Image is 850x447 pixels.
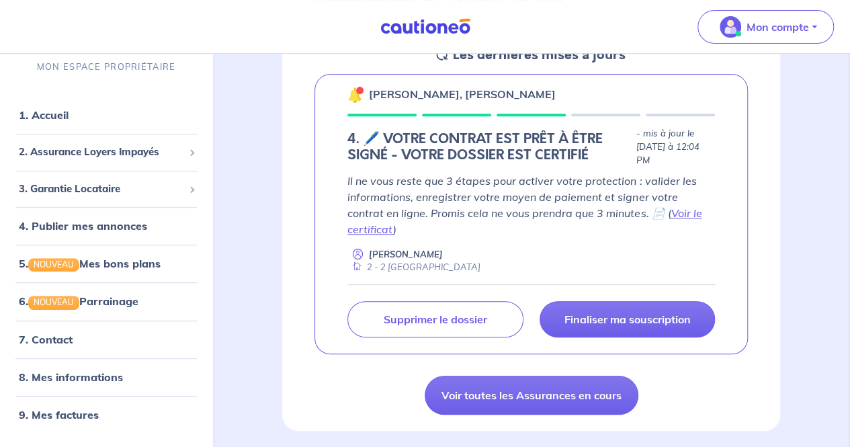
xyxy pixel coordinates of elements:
[5,364,207,391] div: 8. Mes informations
[19,257,161,271] a: 5.NOUVEAUMes bons plans
[5,213,207,240] div: 4. Publier mes annonces
[19,181,183,197] span: 3. Garantie Locataire
[369,248,443,261] p: [PERSON_NAME]
[747,19,809,35] p: Mon compte
[5,326,207,353] div: 7. Contact
[347,206,702,236] a: Voir le certificat
[425,376,638,415] a: Voir toutes les Assurances en cours
[19,145,183,161] span: 2. Assurance Loyers Impayés
[19,295,138,309] a: 6.NOUVEAUParrainage
[5,140,207,166] div: 2. Assurance Loyers Impayés
[369,86,556,102] p: [PERSON_NAME], [PERSON_NAME]
[5,176,207,202] div: 3. Garantie Locataire
[564,313,690,326] p: Finaliser ma souscription
[19,370,123,384] a: 8. Mes informations
[453,47,626,63] h5: Les dernières mises à jours
[347,261,480,274] div: 2 - 2 [GEOGRAPHIC_DATA]
[19,109,69,122] a: 1. Accueil
[540,301,715,337] a: Finaliser ma souscription
[5,251,207,278] div: 5.NOUVEAUMes bons plans
[347,131,630,163] h5: 4. 🖊️ VOTRE CONTRAT EST PRÊT À ÊTRE SIGNÉ - VOTRE DOSSIER EST CERTIFIÉ
[37,61,175,74] p: MON ESPACE PROPRIÉTAIRE
[720,16,741,38] img: illu_account_valid_menu.svg
[19,220,147,233] a: 4. Publier mes annonces
[347,127,715,167] div: state: CONTRACT-INFO-IN-PROGRESS, Context: NEW,CHOOSE-CERTIFICATE,COLOCATION,LESSOR-DOCUMENTS
[347,87,364,103] img: 🔔
[19,408,99,421] a: 9. Mes factures
[636,127,715,167] p: - mis à jour le [DATE] à 12:04 PM
[347,301,523,337] a: Supprimer le dossier
[697,10,834,44] button: illu_account_valid_menu.svgMon compte
[5,288,207,315] div: 6.NOUVEAUParrainage
[375,18,476,35] img: Cautioneo
[19,333,73,346] a: 7. Contact
[384,313,487,326] p: Supprimer le dossier
[347,173,715,237] p: Il ne vous reste que 3 étapes pour activer votre protection : valider les informations, enregistr...
[5,401,207,428] div: 9. Mes factures
[5,102,207,129] div: 1. Accueil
